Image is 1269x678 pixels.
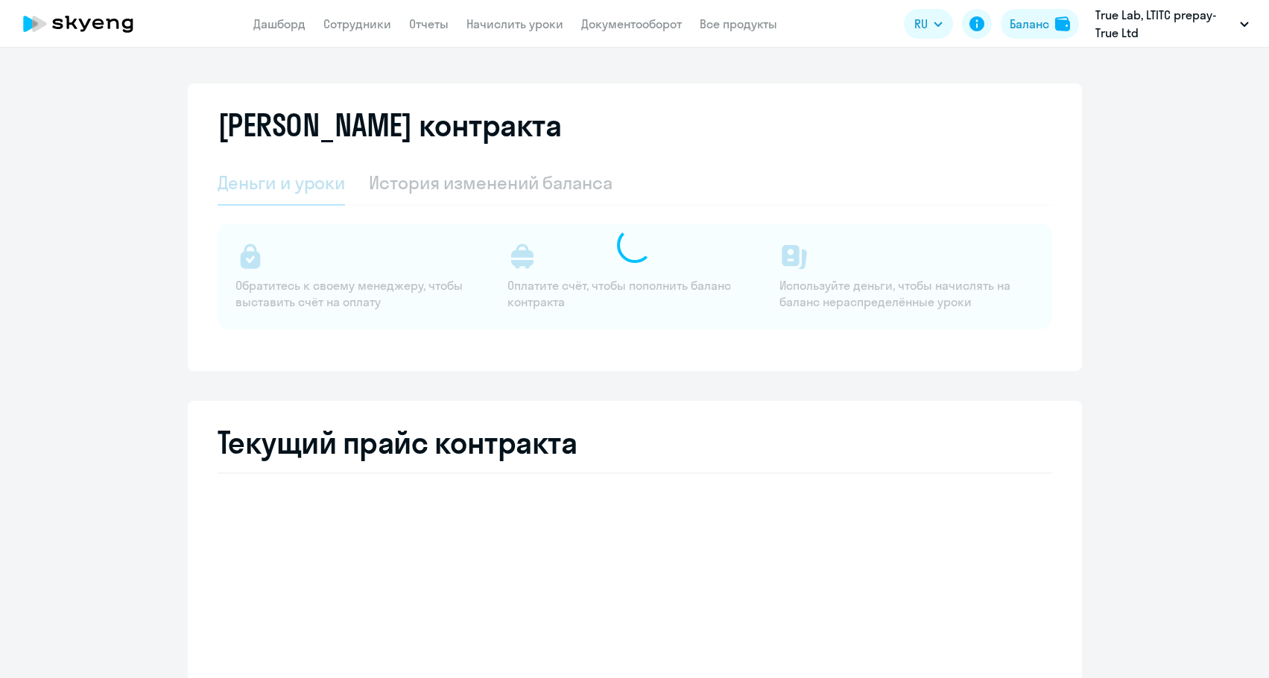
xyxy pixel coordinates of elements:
div: Баланс [1010,15,1049,33]
button: True Lab, LTITC prepay-True Ltd [1088,6,1256,42]
button: Балансbalance [1001,9,1079,39]
span: RU [914,15,928,33]
a: Отчеты [409,16,449,31]
a: Все продукты [700,16,777,31]
h2: [PERSON_NAME] контракта [218,107,562,143]
a: Документооборот [581,16,682,31]
img: balance [1055,16,1070,31]
a: Сотрудники [323,16,391,31]
button: RU [904,9,953,39]
p: True Lab, LTITC prepay-True Ltd [1095,6,1234,42]
a: Начислить уроки [466,16,563,31]
a: Дашборд [253,16,306,31]
h2: Текущий прайс контракта [218,425,1052,460]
